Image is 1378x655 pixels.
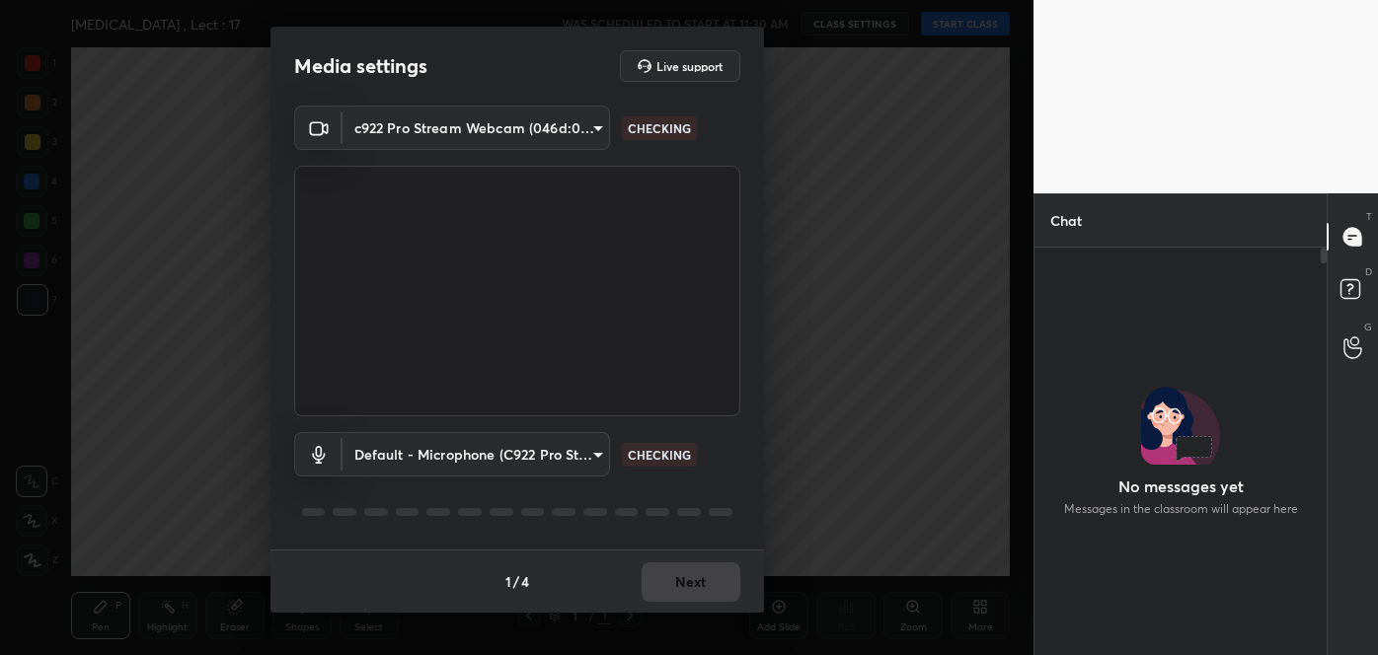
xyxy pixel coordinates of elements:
p: T [1366,209,1372,224]
h4: / [513,571,519,592]
p: G [1364,320,1372,334]
p: D [1365,264,1372,279]
p: CHECKING [628,446,691,464]
h4: 1 [505,571,511,592]
div: c922 Pro Stream Webcam (046d:085c) [343,106,610,150]
p: Chat [1034,194,1098,247]
div: c922 Pro Stream Webcam (046d:085c) [343,432,610,476]
p: CHECKING [628,119,691,137]
h2: Media settings [294,53,427,79]
h4: 4 [521,571,529,592]
h5: Live support [656,60,723,72]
